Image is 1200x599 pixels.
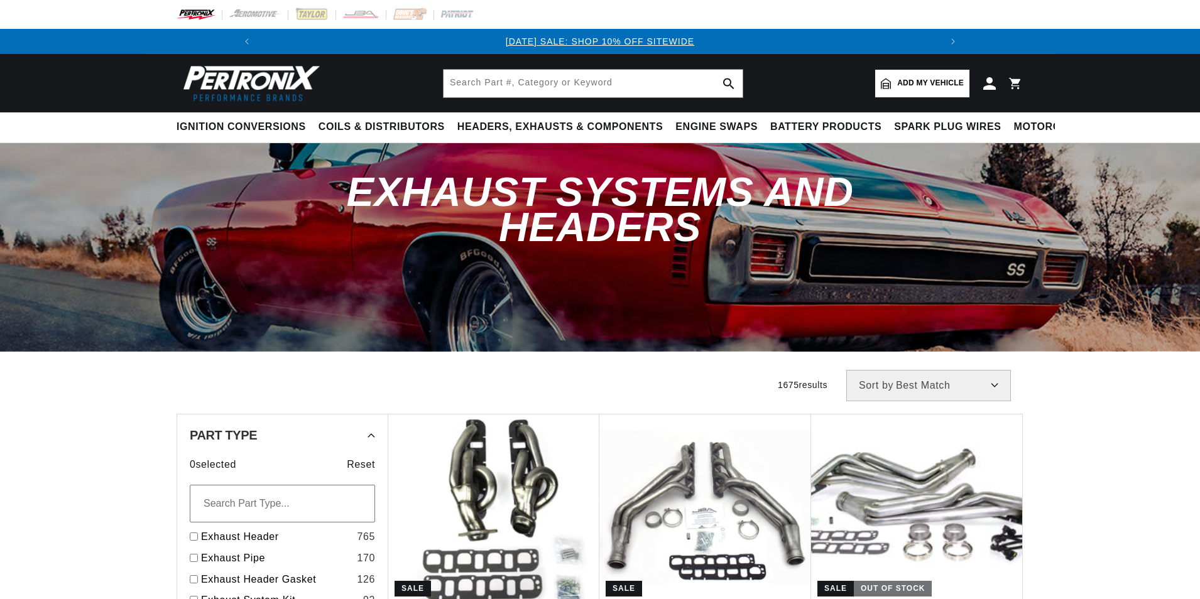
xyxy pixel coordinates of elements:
[770,121,881,134] span: Battery Products
[506,36,694,46] a: [DATE] SALE: SHOP 10% OFF SITEWIDE
[190,485,375,522] input: Search Part Type...
[764,112,888,142] summary: Battery Products
[234,29,259,54] button: Translation missing: en.sections.announcements.previous_announcement
[675,121,758,134] span: Engine Swaps
[346,169,853,249] span: Exhaust Systems and Headers
[347,456,375,473] span: Reset
[201,571,352,588] a: Exhaust Header Gasket
[444,70,743,97] input: Search Part #, Category or Keyword
[894,121,1001,134] span: Spark Plug Wires
[190,456,236,473] span: 0 selected
[859,380,893,391] span: Sort by
[451,112,669,142] summary: Headers, Exhausts & Components
[457,121,663,134] span: Headers, Exhausts & Components
[201,529,352,545] a: Exhaust Header
[259,35,941,48] div: Announcement
[1008,112,1095,142] summary: Motorcycle
[1014,121,1089,134] span: Motorcycle
[357,550,375,566] div: 170
[190,429,257,441] span: Part Type
[846,370,1011,401] select: Sort by
[319,121,445,134] span: Coils & Distributors
[941,29,966,54] button: Translation missing: en.sections.announcements.next_announcement
[177,121,306,134] span: Ignition Conversions
[145,29,1055,54] slideshow-component: Translation missing: en.sections.announcements.announcement_bar
[669,112,764,142] summary: Engine Swaps
[897,77,964,89] span: Add my vehicle
[778,380,827,390] span: 1675 results
[177,62,321,105] img: Pertronix
[177,112,312,142] summary: Ignition Conversions
[875,70,969,97] a: Add my vehicle
[312,112,451,142] summary: Coils & Distributors
[259,35,941,48] div: 1 of 3
[715,70,743,97] button: search button
[888,112,1007,142] summary: Spark Plug Wires
[201,550,352,566] a: Exhaust Pipe
[357,571,375,588] div: 126
[357,529,375,545] div: 765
